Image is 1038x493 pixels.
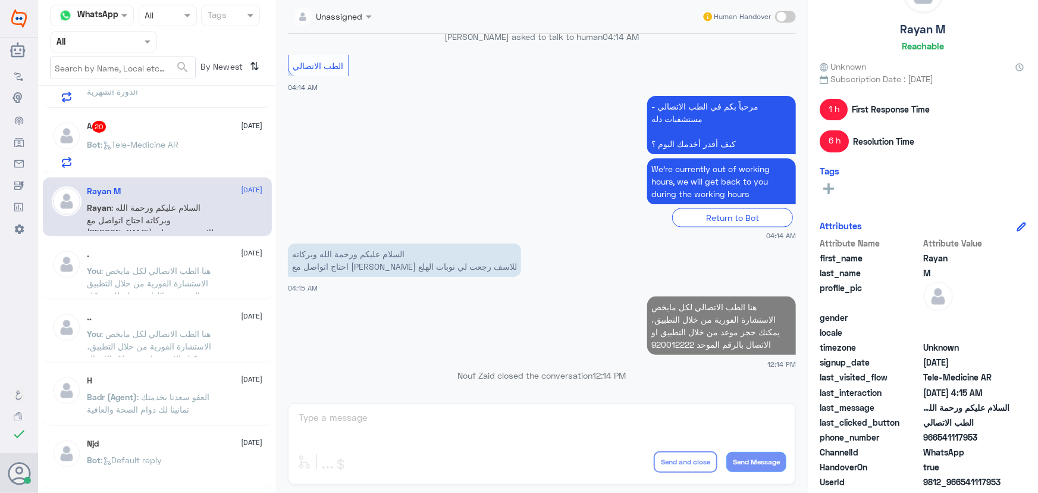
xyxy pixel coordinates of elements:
span: 6 h [820,130,849,152]
span: null [923,311,1009,324]
img: defaultAdmin.png [923,282,953,311]
span: First Response Time [852,103,930,116]
span: last_name [820,267,921,279]
span: Subscription Date : [DATE] [820,73,1026,85]
span: الطب الاتصالي [293,61,344,71]
img: defaultAdmin.png [52,186,81,216]
span: 12:14 PM [767,359,796,369]
span: : هنا الطب الاتصالي لكل مايخص الاستشارة الفورية من خلال التطبيق، يمكنك الاستفسار من خلال الاتصال ... [87,329,212,376]
span: 04:14 AM [603,32,639,42]
img: defaultAdmin.png [52,249,81,279]
h5: Njd [87,439,99,449]
img: defaultAdmin.png [52,313,81,342]
span: الطب الاتصالي [923,416,1009,429]
span: 20 [92,121,106,133]
h5: .. [87,313,92,323]
span: Rayan [923,252,1009,264]
span: UserId [820,476,921,488]
span: Bot [87,139,101,149]
img: defaultAdmin.png [52,121,81,151]
span: last_visited_flow [820,371,921,383]
h5: Rayan M [87,186,121,196]
span: 04:14 AM [766,230,796,241]
span: 2025-08-28T01:15:02.499Z [923,386,1009,399]
span: Attribute Value [923,237,1009,249]
span: 2025-08-12T22:56:02.665Z [923,356,1009,369]
h6: Tags [820,166,839,176]
span: timezone [820,341,921,354]
span: phone_number [820,431,921,444]
img: defaultAdmin.png [52,439,81,469]
div: Tags [206,8,227,24]
span: Resolution Time [853,135,914,148]
span: 2 [923,446,1009,458]
span: gender [820,311,921,324]
img: whatsapp.png [57,7,74,24]
i: ⇅ [250,57,260,76]
i: check [12,427,26,441]
h5: . [87,249,90,260]
span: [DATE] [242,311,263,322]
span: 9812_966541117953 [923,476,1009,488]
h5: Rayan M [900,23,946,36]
div: Return to Bot [672,208,793,227]
span: search [175,60,190,74]
span: [DATE] [242,437,263,448]
span: [DATE] [242,374,263,385]
p: 28/8/2025, 4:14 AM [647,158,796,204]
span: : هنا الطب الاتصالي لكل مايخص الاستشارة الفورية من خلال التطبيق والتي من خلالها يتم تواصلك بشكل ف... [87,266,218,338]
span: Bot [87,455,101,465]
span: profile_pic [820,282,921,309]
span: 04:15 AM [288,284,318,292]
span: null [923,326,1009,339]
button: search [175,58,190,77]
span: : Tele-Medicine AR [101,139,179,149]
span: By Newest [196,57,246,80]
span: 04:14 AM [288,83,318,91]
span: [DATE] [242,120,263,131]
img: Widebot Logo [11,9,27,28]
span: first_name [820,252,921,264]
p: 28/8/2025, 4:15 AM [288,244,521,277]
span: 12:14 PM [593,370,626,380]
span: 1 h [820,99,848,120]
p: 28/8/2025, 4:14 AM [647,96,796,154]
h6: Attributes [820,220,862,231]
button: Send Message [726,452,786,472]
p: Nouf Zaid closed the conversation [288,369,796,382]
span: Attribute Name [820,237,921,249]
span: last_clicked_button [820,416,921,429]
span: You [87,266,102,276]
span: : السلام عليكم ورحمة الله وبركاته احتاج اتواصل مع [PERSON_NAME] للاسف رجعت لي نوبات الهلع [87,202,214,250]
p: 28/8/2025, 12:14 PM [647,297,796,355]
h5: H [87,376,93,386]
span: Unknown [923,341,1009,354]
h5: A [87,121,106,133]
span: [DATE] [242,185,263,195]
span: : Default reply [101,455,162,465]
span: Rayan [87,202,112,213]
button: Avatar [8,462,30,485]
input: Search by Name, Local etc… [51,57,195,79]
span: [DATE] [242,248,263,258]
img: defaultAdmin.png [52,376,81,405]
span: Badr (Agent) [87,392,137,402]
span: M [923,267,1009,279]
span: true [923,461,1009,473]
span: You [87,329,102,339]
span: locale [820,326,921,339]
span: HandoverOn [820,461,921,473]
span: last_message [820,401,921,414]
span: signup_date [820,356,921,369]
span: : العفو سعدنا بخدمتك تمانينا لك دوام الصحة والعافية [87,392,210,414]
span: Unknown [820,60,866,73]
span: 966541117953 [923,431,1009,444]
p: [PERSON_NAME] asked to talk to human [288,30,796,43]
h6: Reachable [902,40,944,51]
span: ChannelId [820,446,921,458]
button: Send and close [654,451,717,473]
span: Tele-Medicine AR [923,371,1009,383]
span: last_interaction [820,386,921,399]
span: Human Handover [714,11,771,22]
span: السلام عليكم ورحمة الله وبركاته احتاج اتواصل مع الدكتور عبدالواحد ابوجازية ضرروري للاسف رجعت لي ن... [923,401,1009,414]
